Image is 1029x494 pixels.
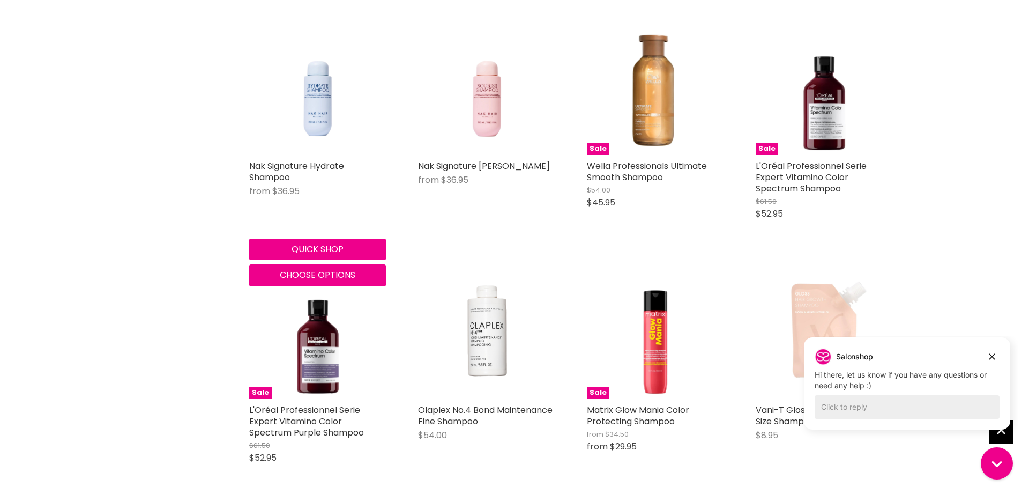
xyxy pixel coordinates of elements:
img: Wella Professionals Ultimate Smooth Shampoo [587,18,724,155]
span: $54.00 [587,185,610,195]
span: from [418,174,439,186]
img: L'Oréal Professionnel Serie Expert Vitamino Color Spectrum Purple Shampoo [249,262,386,399]
a: Wella Professionals Ultimate Smooth Shampoo [587,160,707,183]
img: L'Oréal Professionnel Serie Expert Vitamino Color Spectrum Shampoo [756,18,892,155]
span: Sale [587,387,609,399]
span: $8.95 [756,429,778,441]
span: from [587,440,608,453]
span: from [587,429,603,439]
iframe: Gorgias live chat messenger [975,444,1018,483]
button: Choose options [249,264,386,286]
a: Wella Professionals Ultimate Smooth ShampooSale [587,18,724,155]
a: Nak Signature Hydrate Shampoo [249,18,386,155]
a: Nak Signature [PERSON_NAME] [418,160,550,172]
span: $61.50 [756,196,777,207]
a: Matrix Glow Mania Color Protecting Shampoo [587,404,689,427]
img: Vani-T Gloss Hair Growth Travel Size Shampoo [756,262,892,399]
a: Nak Signature Hydrate Shampoo [249,160,344,183]
a: Nak Signature Nourish Shampoo [418,18,555,155]
img: Olaplex No.4 Bond Maintenance Fine Shampoo [418,262,555,399]
span: Choose options [280,269,355,281]
span: $52.95 [249,452,277,464]
a: L'Oréal Professionnel Serie Expert Vitamino Color Spectrum Purple ShampooSale [249,262,386,399]
span: Sale [587,143,609,155]
a: Matrix Glow Mania Color Protecting ShampooSale [587,262,724,399]
span: Sale [249,387,272,399]
span: $61.50 [249,440,270,451]
a: L'Oréal Professionnel Serie Expert Vitamino Color Spectrum Shampoo [756,160,867,195]
img: Nak Signature Hydrate Shampoo [263,18,372,155]
span: $29.95 [610,440,637,453]
a: Vani-T Gloss Hair Growth Travel Size Shampoo [756,404,891,427]
a: L'Oréal Professionnel Serie Expert Vitamino Color Spectrum ShampooSale [756,18,892,155]
span: $36.95 [272,185,300,197]
span: Sale [756,143,778,155]
span: $54.00 [418,429,447,441]
span: $34.50 [605,429,629,439]
span: $45.95 [587,196,615,209]
button: Quick shop [249,239,386,260]
span: $36.95 [441,174,468,186]
a: L'Oréal Professionnel Serie Expert Vitamino Color Spectrum Purple Shampoo [249,404,364,439]
iframe: Gorgias live chat campaigns [796,336,1018,446]
img: Matrix Glow Mania Color Protecting Shampoo [587,262,724,399]
img: Nak Signature Nourish Shampoo [432,18,541,155]
span: $52.95 [756,208,783,220]
span: from [249,185,270,197]
a: Olaplex No.4 Bond Maintenance Fine Shampoo [418,404,553,427]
